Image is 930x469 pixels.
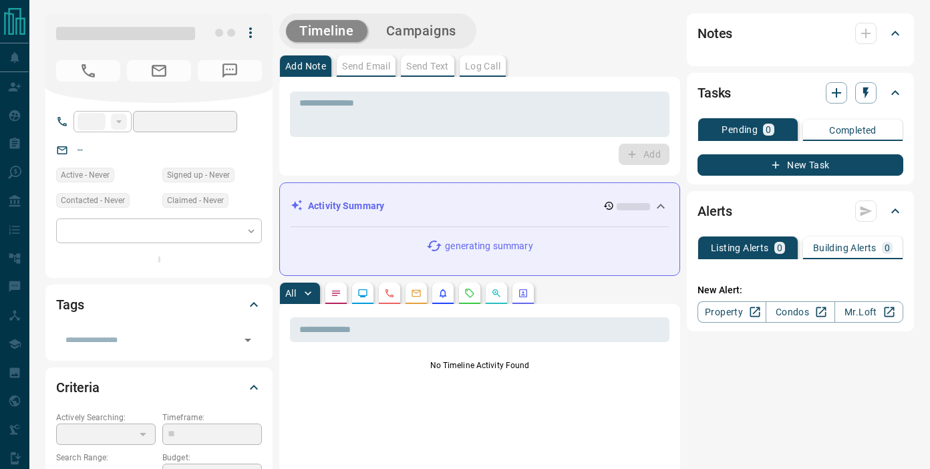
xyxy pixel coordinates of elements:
[766,301,834,323] a: Condos
[777,243,782,253] p: 0
[77,144,83,155] a: --
[829,126,877,135] p: Completed
[167,168,230,182] span: Signed up - Never
[308,199,384,213] p: Activity Summary
[56,60,120,82] span: No Number
[711,243,769,253] p: Listing Alerts
[697,195,903,227] div: Alerts
[697,200,732,222] h2: Alerts
[56,377,100,398] h2: Criteria
[162,412,262,424] p: Timeframe:
[697,283,903,297] p: New Alert:
[722,125,758,134] p: Pending
[438,288,448,299] svg: Listing Alerts
[464,288,475,299] svg: Requests
[127,60,191,82] span: No Email
[290,359,669,371] p: No Timeline Activity Found
[61,168,110,182] span: Active - Never
[61,194,125,207] span: Contacted - Never
[167,194,224,207] span: Claimed - Never
[285,289,296,298] p: All
[766,125,771,134] p: 0
[813,243,877,253] p: Building Alerts
[384,288,395,299] svg: Calls
[518,288,528,299] svg: Agent Actions
[198,60,262,82] span: No Number
[357,288,368,299] svg: Lead Browsing Activity
[162,452,262,464] p: Budget:
[291,194,669,218] div: Activity Summary
[697,82,731,104] h2: Tasks
[885,243,890,253] p: 0
[56,294,84,315] h2: Tags
[697,23,732,44] h2: Notes
[56,289,262,321] div: Tags
[491,288,502,299] svg: Opportunities
[834,301,903,323] a: Mr.Loft
[56,371,262,404] div: Criteria
[373,20,470,42] button: Campaigns
[697,77,903,109] div: Tasks
[697,17,903,49] div: Notes
[697,301,766,323] a: Property
[285,61,326,71] p: Add Note
[56,412,156,424] p: Actively Searching:
[239,331,257,349] button: Open
[697,154,903,176] button: New Task
[56,452,156,464] p: Search Range:
[445,239,532,253] p: generating summary
[286,20,367,42] button: Timeline
[331,288,341,299] svg: Notes
[411,288,422,299] svg: Emails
